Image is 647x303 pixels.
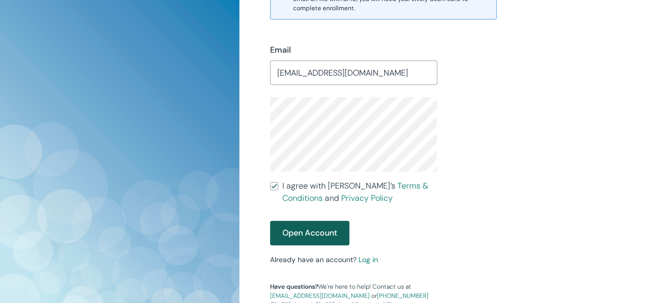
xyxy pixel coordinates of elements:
[377,292,429,300] a: [PHONE_NUMBER]
[270,283,318,291] strong: Have questions?
[270,255,378,264] small: Already have an account?
[270,292,370,300] a: [EMAIL_ADDRESS][DOMAIN_NAME]
[359,255,378,264] a: Log in
[341,193,393,203] a: Privacy Policy
[270,44,291,56] label: Email
[282,180,437,204] span: I agree with [PERSON_NAME]’s and
[270,221,349,245] button: Open Account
